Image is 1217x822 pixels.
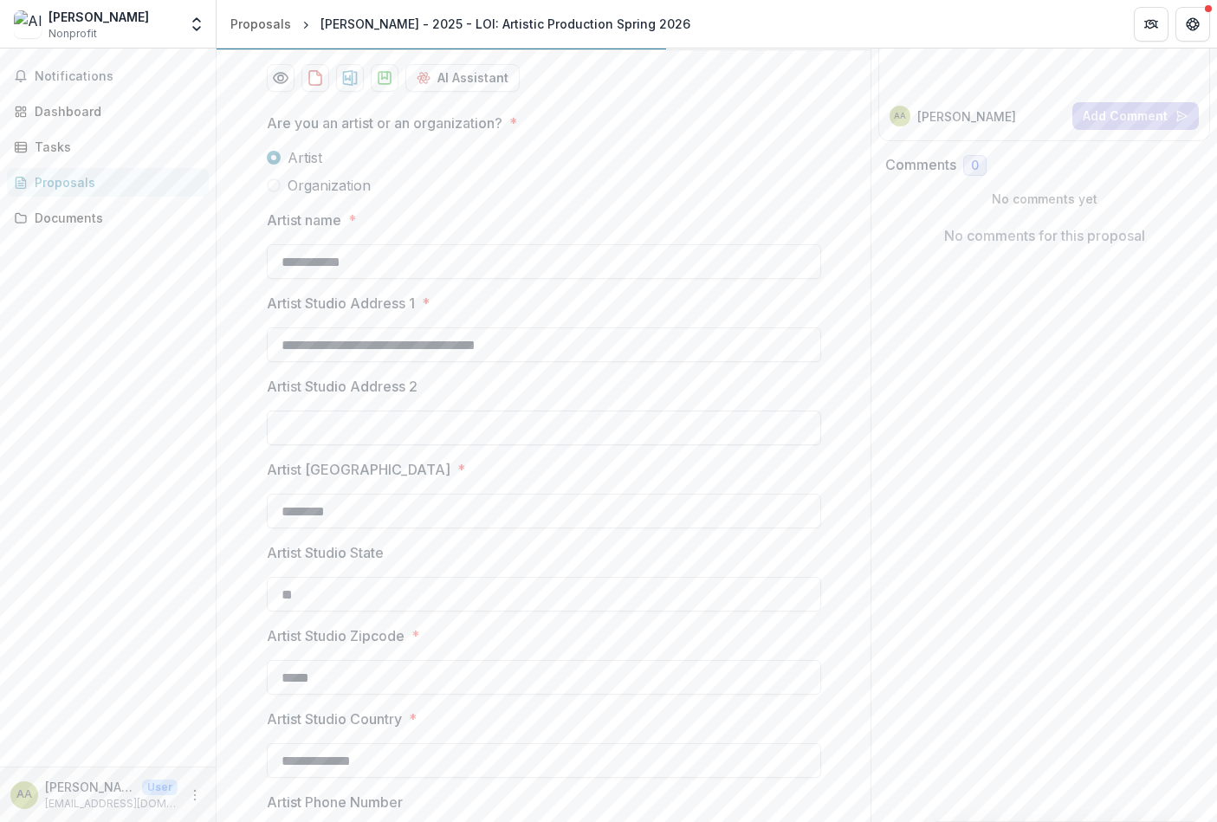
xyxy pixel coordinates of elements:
[267,113,502,133] p: Are you an artist or an organization?
[267,625,405,646] p: Artist Studio Zipcode
[267,792,403,812] p: Artist Phone Number
[14,10,42,38] img: Alex Aliume
[7,168,209,197] a: Proposals
[371,64,398,92] button: download-proposal
[35,209,195,227] div: Documents
[184,785,205,806] button: More
[45,796,178,812] p: [EMAIL_ADDRESS][DOMAIN_NAME]
[142,780,178,795] p: User
[1134,7,1168,42] button: Partners
[267,210,341,230] p: Artist name
[184,7,209,42] button: Open entity switcher
[230,15,291,33] div: Proposals
[301,64,329,92] button: download-proposal
[405,64,520,92] button: AI Assistant
[267,459,450,480] p: Artist [GEOGRAPHIC_DATA]
[885,157,956,173] h2: Comments
[7,62,209,90] button: Notifications
[971,159,979,173] span: 0
[267,376,418,397] p: Artist Studio Address 2
[267,64,295,92] button: Preview 0c31099c-0631-4277-b67b-a3834f9f7e60-0.pdf
[16,789,32,800] div: Alex Aliume
[885,190,1203,208] p: No comments yet
[35,69,202,84] span: Notifications
[223,11,697,36] nav: breadcrumb
[267,293,415,314] p: Artist Studio Address 1
[1175,7,1210,42] button: Get Help
[35,138,195,156] div: Tasks
[223,11,298,36] a: Proposals
[1072,102,1199,130] button: Add Comment
[7,133,209,161] a: Tasks
[917,107,1016,126] p: [PERSON_NAME]
[288,175,371,196] span: Organization
[267,709,402,729] p: Artist Studio Country
[45,778,135,796] p: [PERSON_NAME]
[894,112,906,120] div: Alex Aliume
[320,15,690,33] div: [PERSON_NAME] - 2025 - LOI: Artistic Production Spring 2026
[288,147,322,168] span: Artist
[7,97,209,126] a: Dashboard
[336,64,364,92] button: download-proposal
[944,225,1145,246] p: No comments for this proposal
[35,173,195,191] div: Proposals
[49,26,97,42] span: Nonprofit
[267,542,384,563] p: Artist Studio State
[49,8,149,26] div: [PERSON_NAME]
[7,204,209,232] a: Documents
[35,102,195,120] div: Dashboard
